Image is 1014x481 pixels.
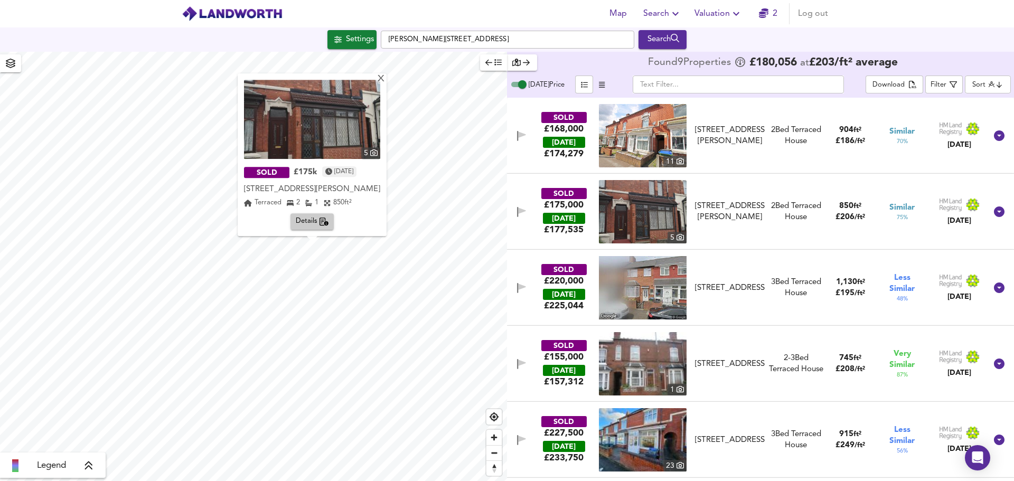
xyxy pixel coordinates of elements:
span: £ 157,312 [544,376,584,388]
div: [DATE] [543,441,585,452]
button: Search [639,3,686,24]
div: [DATE] [543,365,585,376]
img: logo [182,6,283,22]
span: £ 225,044 [544,300,584,312]
div: 103 Dibble Road, B67 7PZ [691,125,769,147]
span: at [800,58,809,68]
img: Land Registry [939,274,980,288]
div: 5 [361,147,380,159]
div: Found 9 Propert ies [648,58,734,68]
div: [DATE] [939,291,980,302]
img: property thumbnail [599,408,687,471]
span: £ 174,279 [544,148,584,159]
div: X [377,74,386,84]
div: Terraced House [769,353,823,375]
span: 904 [839,126,853,134]
div: SOLD£155,000 [DATE]£157,312property thumbnail 1 [STREET_ADDRESS]2-3Bed Terraced House745ft²£208/f... [507,326,1014,402]
span: Very Similar [888,348,917,371]
div: 23 [663,460,687,471]
div: Filter [931,79,946,91]
div: SOLD£227,500 [DATE]£233,750property thumbnail 23 [STREET_ADDRESS]3Bed Terraced House915ft²£249/ft... [507,402,1014,478]
img: property thumbnail [599,180,687,243]
span: Zoom in [486,430,502,445]
span: Valuation [694,6,743,21]
span: Similar [889,126,915,137]
span: 850 [839,202,853,210]
div: 11 [663,156,687,167]
div: 5 [668,232,687,243]
div: [DATE] [543,137,585,148]
span: 70 % [897,137,908,146]
div: [STREET_ADDRESS] [695,359,765,370]
img: Land Registry [939,350,980,364]
div: Sort [965,76,1011,93]
span: £ 177,535 [544,224,584,235]
div: [DATE] [543,213,585,224]
div: £175,000 [544,199,584,211]
div: 2 Bed Terraced House [769,125,823,147]
input: Enter a location... [381,31,634,49]
span: 745 [839,354,853,362]
span: 915 [839,430,853,438]
img: Land Registry [939,122,980,136]
a: 2 [759,6,777,21]
a: property thumbnail 11 [599,104,687,167]
div: Click to configure Search Settings [327,30,377,49]
div: [STREET_ADDRESS][PERSON_NAME] [695,125,765,147]
span: / ft² [855,442,865,449]
span: 850 [333,200,344,206]
div: [STREET_ADDRESS][PERSON_NAME] [244,184,380,195]
span: / ft² [855,366,865,373]
div: £220,000 [544,275,584,287]
img: Land Registry [939,198,980,212]
span: Log out [798,6,828,21]
button: Reset bearing to north [486,460,502,476]
span: / ft² [855,290,865,297]
span: ft² [853,203,861,210]
span: £ 180,056 [749,58,797,68]
button: Map [601,3,635,24]
span: [DATE] Price [529,81,565,88]
span: Search [643,6,682,21]
div: 3 Bed Terraced House [769,429,823,451]
span: ft² [853,127,861,134]
div: SOLD [541,264,587,275]
button: Filter [925,76,962,93]
div: Terraced [244,198,281,209]
button: Details [290,214,334,230]
div: SOLD [244,167,289,178]
svg: Show Details [993,357,1006,370]
input: Text Filter... [633,76,844,93]
div: 1 [668,384,687,395]
div: Run Your Search [639,30,687,49]
img: Land Registry [939,426,980,440]
div: SOLD£168,000 [DATE]£174,279property thumbnail 11 [STREET_ADDRESS][PERSON_NAME]2Bed Terraced House... [507,98,1014,174]
button: 2 [751,3,785,24]
span: 56 % [897,447,908,455]
div: £227,500 [544,427,584,439]
a: property thumbnail 1 [599,332,687,395]
div: SOLD£220,000 [DATE]£225,044[STREET_ADDRESS]3Bed Terraced House1,130ft²£195/ft²Less Similar48%Land... [507,250,1014,326]
div: 1 [305,198,318,209]
button: Settings [327,30,377,49]
div: [DATE] [939,367,980,378]
svg: Show Details [993,129,1006,142]
div: 43 St Albans Road, B67 7NH [691,435,769,446]
a: property thumbnail 5 [599,180,687,243]
span: ft² [853,355,861,362]
span: Less Similar [888,272,917,295]
div: SOLD [541,188,587,199]
span: Details [296,216,329,228]
button: Find my location [486,409,502,425]
div: Open Intercom Messenger [965,445,990,470]
span: Similar [889,202,915,213]
svg: Show Details [993,433,1006,446]
a: property thumbnail 23 [599,408,687,471]
span: £ 203 / ft² average [809,57,898,68]
div: 2 Bed Terraced House [769,201,823,223]
img: property thumbnail [599,104,687,167]
span: £ 249 [835,441,865,449]
div: Search [641,33,684,46]
button: Search [639,30,687,49]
